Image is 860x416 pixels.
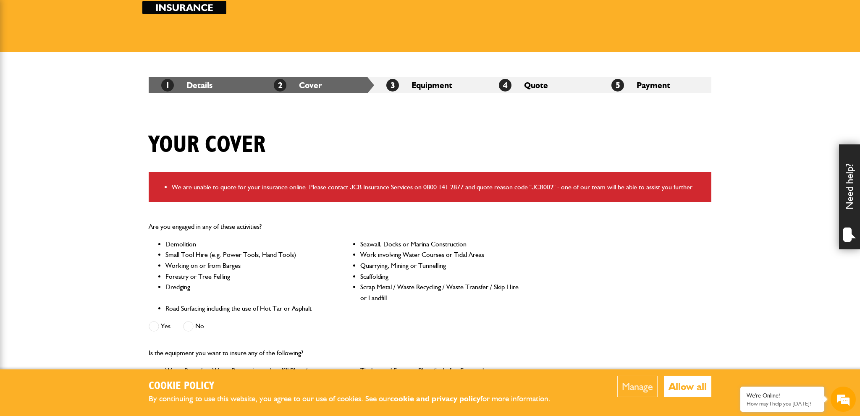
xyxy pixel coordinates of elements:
li: Cover [261,77,374,93]
input: Enter your phone number [11,127,153,146]
label: No [183,321,204,332]
li: Scaffolding [360,271,519,282]
label: Yes [149,321,170,332]
h2: Cookie Policy [149,380,564,393]
a: 1Details [161,80,212,90]
span: 2 [274,79,286,92]
li: Scrap Metal / Waste Recycling / Waste Transfer / Skip Hire or Landfill [360,282,519,303]
li: Timber and Forestry Plant (including Forwarders, Harvesters, Chippers and Shredders) [360,365,519,398]
li: We are unable to quote for your insurance online. Please contact JCB Insurance Services on 0800 1... [172,182,705,193]
h1: Your cover [149,131,265,159]
div: Chat with us now [44,47,141,58]
p: Are you engaged in any of these activities? [149,221,519,232]
li: Demolition [165,239,325,250]
div: We're Online! [747,392,818,399]
div: Need help? [839,144,860,249]
p: Is the equipment you want to insure any of the following? [149,348,519,358]
li: Work involving Water Courses or Tidal Areas [360,249,519,260]
span: 4 [499,79,511,92]
li: Quarrying, Mining or Tunnelling [360,260,519,271]
li: Forestry or Tree Felling [165,271,325,282]
em: Start Chat [114,259,152,270]
li: Road Surfacing including the use of Hot Tar or Asphalt [165,303,325,314]
div: Minimize live chat window [138,4,158,24]
p: How may I help you today? [747,400,818,407]
span: 5 [611,79,624,92]
p: By continuing to use this website, you agree to our use of cookies. See our for more information. [149,392,564,406]
button: Allow all [664,376,711,397]
span: 3 [386,79,399,92]
button: Manage [617,376,658,397]
input: Enter your email address [11,102,153,121]
li: Working on or from Barges [165,260,325,271]
li: Payment [599,77,711,93]
li: Small Tool Hire (e.g. Power Tools, Hand Tools) [165,249,325,260]
li: Quote [486,77,599,93]
li: Equipment [374,77,486,93]
img: d_20077148190_company_1631870298795_20077148190 [14,47,35,58]
span: 1 [161,79,174,92]
li: Waste Recycling, Waste Processing or Landfill Plant (e.g. Shredders, Chippers, Graders, Crushers,... [165,365,325,398]
li: Dredging [165,282,325,303]
textarea: Type your message and hit 'Enter' [11,152,153,251]
a: cookie and privacy policy [390,394,480,403]
li: Seawall, Docks or Marina Construction [360,239,519,250]
input: Enter your last name [11,78,153,96]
